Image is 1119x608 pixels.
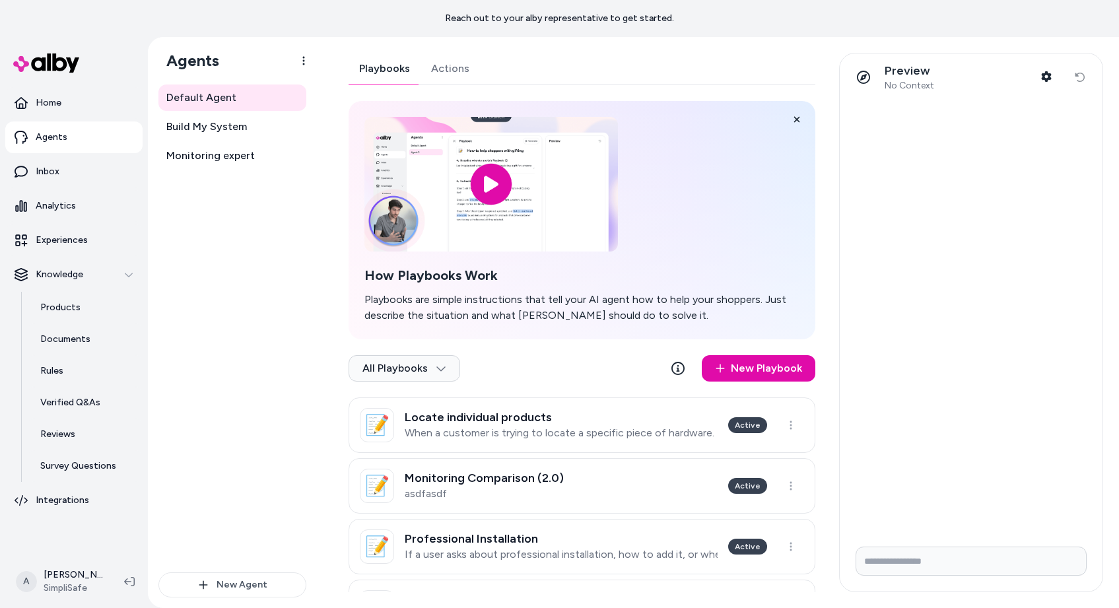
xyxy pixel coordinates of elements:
a: Survey Questions [27,450,143,482]
a: New Playbook [702,355,815,382]
button: New Agent [158,572,306,597]
button: Knowledge [5,259,143,290]
span: SimpliSafe [44,582,103,595]
p: Integrations [36,494,89,507]
input: Write your prompt here [856,547,1087,576]
a: 📝Locate individual productsWhen a customer is trying to locate a specific piece of hardware.Active [349,397,815,453]
span: All Playbooks [362,362,446,375]
a: Products [27,292,143,323]
div: Active [728,417,767,433]
span: Default Agent [166,90,236,106]
p: Inbox [36,165,59,178]
p: Products [40,301,81,314]
a: Monitoring expert [158,143,306,169]
a: 📝Professional InstallationIf a user asks about professional installation, how to add it, or wheth... [349,519,815,574]
p: If a user asks about professional installation, how to add it, or whether it's included or an add... [405,548,718,561]
p: Documents [40,333,90,346]
div: Active [728,478,767,494]
p: Rules [40,364,63,378]
p: asdfasdf [405,487,564,500]
p: Playbooks are simple instructions that tell your AI agent how to help your shoppers. Just describ... [364,292,799,323]
a: Build My System [158,114,306,140]
a: Verified Q&As [27,387,143,419]
img: alby Logo [13,53,79,73]
h2: How Playbooks Work [364,267,799,284]
a: Reviews [27,419,143,450]
p: Preview [885,63,934,79]
a: Playbooks [349,53,421,84]
span: A [16,571,37,592]
span: Build My System [166,119,247,135]
p: Survey Questions [40,459,116,473]
a: Experiences [5,224,143,256]
div: 📝 [360,529,394,564]
a: Agents [5,121,143,153]
h3: Monitoring Comparison (2.0) [405,471,564,485]
p: Home [36,96,61,110]
p: Reviews [40,428,75,441]
a: Integrations [5,485,143,516]
p: Knowledge [36,268,83,281]
a: 📝Monitoring Comparison (2.0)asdfasdfActive [349,458,815,514]
button: All Playbooks [349,355,460,382]
p: Experiences [36,234,88,247]
a: Inbox [5,156,143,187]
div: 📝 [360,408,394,442]
a: Default Agent [158,84,306,111]
p: Analytics [36,199,76,213]
div: 📝 [360,469,394,503]
h3: Locate individual products [405,411,714,424]
p: [PERSON_NAME] [44,568,103,582]
a: Rules [27,355,143,387]
a: Home [5,87,143,119]
span: Monitoring expert [166,148,255,164]
a: Documents [27,323,143,355]
h3: Professional Installation [405,532,718,545]
p: Reach out to your alby representative to get started. [445,12,674,25]
a: Actions [421,53,480,84]
p: Agents [36,131,67,144]
p: When a customer is trying to locate a specific piece of hardware. [405,426,714,440]
button: A[PERSON_NAME]SimpliSafe [8,560,114,603]
h1: Agents [156,51,219,71]
span: No Context [885,80,934,92]
a: Analytics [5,190,143,222]
p: Verified Q&As [40,396,100,409]
div: Active [728,539,767,555]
